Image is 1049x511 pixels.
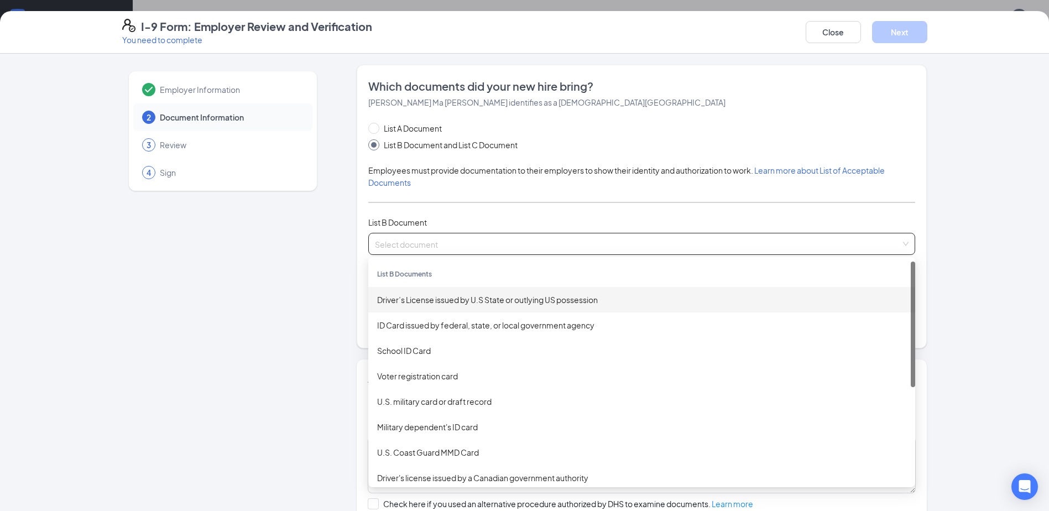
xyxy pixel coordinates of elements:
span: List A Document [379,122,446,134]
div: Check here if you used an alternative procedure authorized by DHS to examine documents. [383,498,753,509]
div: Military dependent's ID card [377,421,906,433]
a: Learn more [712,499,753,509]
h4: I-9 Form: Employer Review and Verification [141,19,372,34]
span: Employees must provide documentation to their employers to show their identity and authorization ... [368,165,885,187]
div: School ID Card [377,345,906,357]
span: Review [160,139,301,150]
div: ID Card issued by federal, state, or local government agency [377,319,906,331]
span: List B Document and List C Document [379,139,522,151]
div: Open Intercom Messenger [1011,473,1038,500]
div: U.S. Coast Guard MMD Card [377,446,906,458]
span: 4 [147,167,151,178]
span: [PERSON_NAME] Ma [PERSON_NAME] identifies as a [DEMOGRAPHIC_DATA][GEOGRAPHIC_DATA] [368,97,726,107]
p: You need to complete [122,34,372,45]
div: Driver’s License issued by U.S State or outlying US possession [377,294,906,306]
span: Sign [160,167,301,178]
span: Employer Information [160,84,301,95]
div: Driver's license issued by a Canadian government authority [377,472,906,484]
span: Provide all notes relating employment authorization stamps or receipts, extensions, additional do... [368,405,893,427]
span: List B Document [368,217,427,227]
span: Document Information [160,112,301,123]
button: Close [806,21,861,43]
span: 2 [147,112,151,123]
div: U.S. military card or draft record [377,395,906,408]
span: Additional information [368,371,488,385]
button: Next [872,21,927,43]
div: Voter registration card [377,370,906,382]
span: 3 [147,139,151,150]
svg: Checkmark [142,83,155,96]
svg: FormI9EVerifyIcon [122,19,135,32]
span: List B Documents [377,270,432,278]
span: Which documents did your new hire bring? [368,79,915,94]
